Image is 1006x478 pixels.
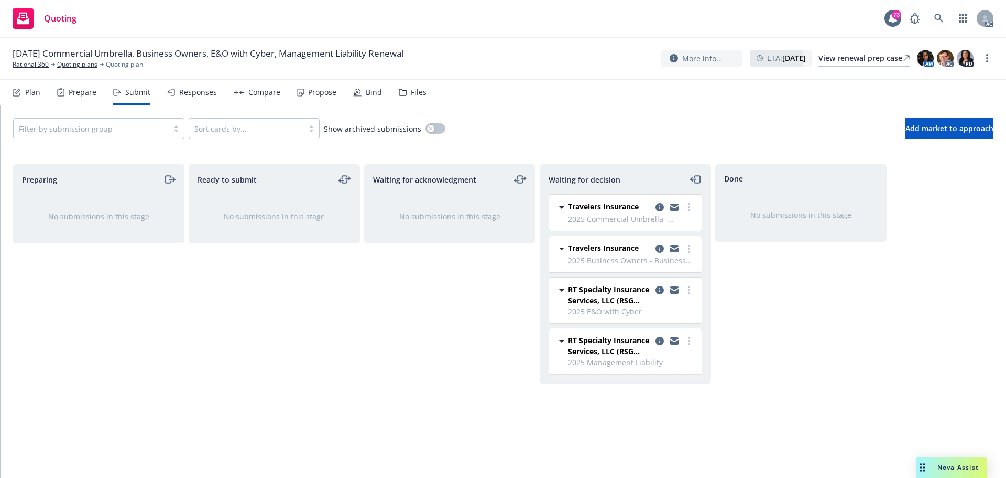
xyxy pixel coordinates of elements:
[568,255,695,266] span: 2025 Business Owners - Business Owners
[22,174,57,185] span: Preparing
[957,50,974,67] img: photo
[568,357,695,368] span: 2025 Management Liability
[953,8,974,29] a: Switch app
[668,201,681,214] a: copy logging email
[248,88,280,97] div: Compare
[568,284,651,306] span: RT Specialty Insurance Services, LLC (RSG Specialty, LLC)
[653,335,666,347] a: copy logging email
[682,53,723,64] span: More info...
[308,88,336,97] div: Propose
[690,173,702,186] a: moveLeft
[668,335,681,347] a: copy logging email
[568,335,651,357] span: RT Specialty Insurance Services, LLC (RSG Specialty, LLC)
[905,123,993,133] span: Add market to approach
[653,242,666,255] a: copy logging email
[198,174,257,185] span: Ready to submit
[69,88,96,97] div: Prepare
[683,335,695,347] a: more
[732,209,869,220] div: No submissions in this stage
[818,50,910,66] div: View renewal prep case
[13,47,403,60] span: [DATE] Commercial Umbrella, Business Owners, E&O with Cyber, Management Liability Renewal
[904,8,925,29] a: Report a Bug
[373,174,476,185] span: Waiting for acknowledgment
[549,174,620,185] span: Waiting for decision
[767,52,806,63] span: ETA :
[338,173,351,186] a: moveLeftRight
[568,201,639,212] span: Travelers Insurance
[683,201,695,214] a: more
[206,211,343,222] div: No submissions in this stage
[937,463,979,472] span: Nova Assist
[381,211,518,222] div: No submissions in this stage
[668,284,681,296] a: copy logging email
[8,4,81,33] a: Quoting
[661,50,742,67] button: More info...
[411,88,427,97] div: Files
[568,242,639,253] span: Travelers Insurance
[683,242,695,255] a: more
[917,50,934,67] img: photo
[653,284,666,296] a: copy logging email
[568,214,695,225] span: 2025 Commercial Umbrella - Umbrella
[782,53,806,63] strong: [DATE]
[683,284,695,296] a: more
[514,173,527,186] a: moveLeftRight
[724,173,743,184] span: Done
[324,123,421,134] span: Show archived submissions
[30,211,167,222] div: No submissions in this stage
[125,88,150,97] div: Submit
[653,201,666,214] a: copy logging email
[44,14,76,23] span: Quoting
[905,118,993,139] button: Add market to approach
[25,88,40,97] div: Plan
[937,50,954,67] img: photo
[13,60,49,69] a: Rational 360
[916,457,929,478] div: Drag to move
[163,173,176,186] a: moveRight
[106,60,143,69] span: Quoting plan
[928,8,949,29] a: Search
[892,8,901,17] div: 73
[981,52,993,65] a: more
[668,242,681,255] a: copy logging email
[366,88,382,97] div: Bind
[568,306,695,317] span: 2025 E&O with Cyber
[57,60,97,69] a: Quoting plans
[916,457,987,478] button: Nova Assist
[818,50,910,67] a: View renewal prep case
[179,88,217,97] div: Responses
